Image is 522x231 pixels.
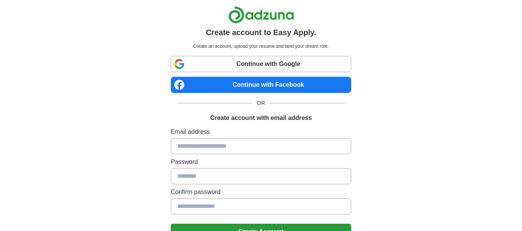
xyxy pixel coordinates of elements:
[228,6,294,24] img: Adzuna logo
[210,113,312,123] h1: Create account with email address
[171,187,351,197] label: Confirm password
[252,99,270,107] span: OR
[172,43,350,50] p: Create an account, upload your resume and land your dream role.
[171,77,351,93] a: Continue with Facebook
[206,27,316,38] h1: Create account to Easy Apply.
[171,157,351,167] label: Password
[171,127,351,137] label: Email address
[171,56,351,72] a: Continue with Google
